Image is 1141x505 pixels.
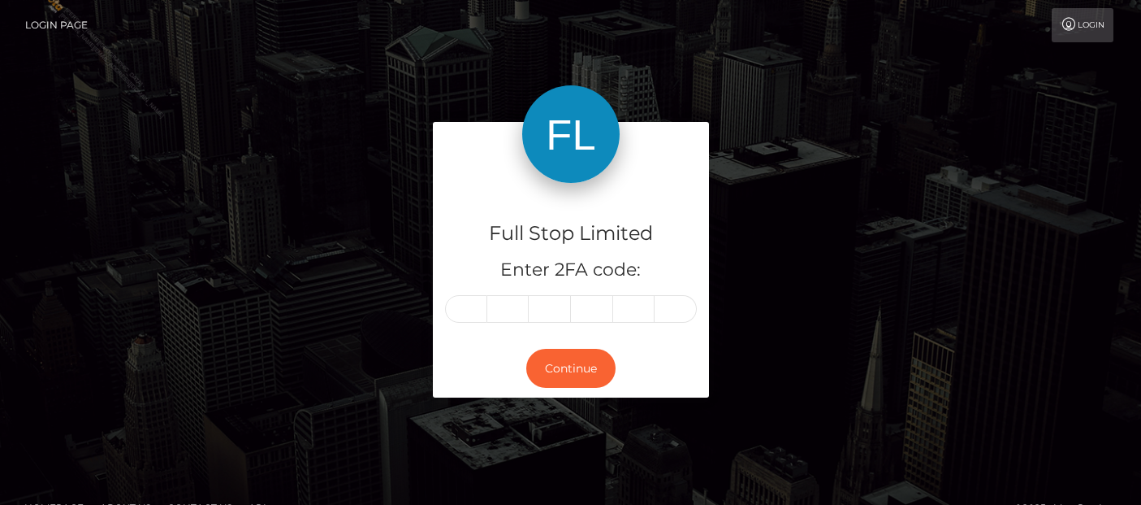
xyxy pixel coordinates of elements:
a: Login [1052,8,1113,42]
button: Continue [526,349,616,389]
h5: Enter 2FA code: [445,258,697,283]
h4: Full Stop Limited [445,220,697,248]
img: Full Stop Limited [522,85,620,183]
a: Login Page [25,8,88,42]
